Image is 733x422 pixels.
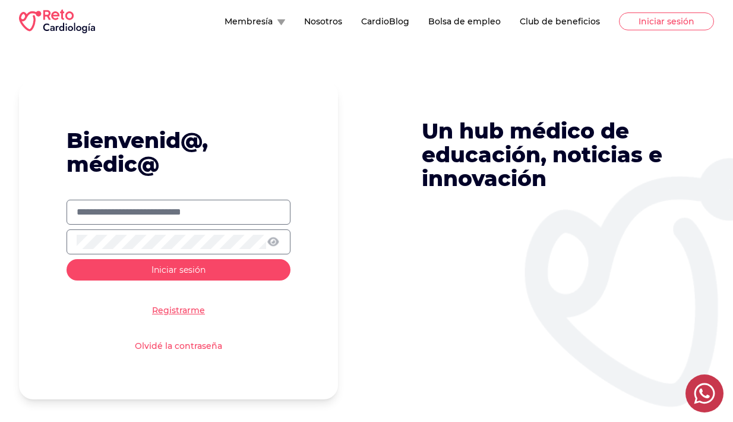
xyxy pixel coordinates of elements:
[619,12,714,30] button: Iniciar sesión
[151,264,206,275] span: Iniciar sesión
[225,15,285,27] button: Membresía
[428,15,501,27] button: Bolsa de empleo
[135,340,222,352] a: Olvidé la contraseña
[67,128,290,176] h1: Bienvenid@, médic@
[361,15,409,27] button: CardioBlog
[422,119,688,190] p: Un hub médico de educación, noticias e innovación
[152,304,205,316] a: Registrarme
[520,15,600,27] button: Club de beneficios
[67,259,290,281] button: Iniciar sesión
[19,10,95,33] img: RETO Cardio Logo
[304,15,342,27] button: Nosotros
